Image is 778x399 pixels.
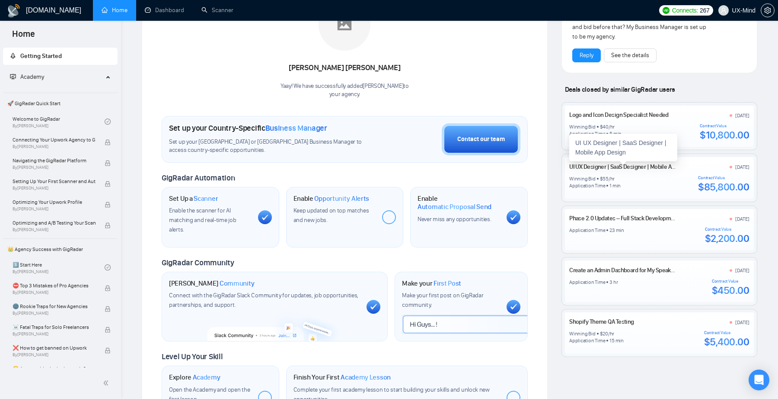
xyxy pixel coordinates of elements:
[604,48,657,62] button: See the details
[609,182,621,189] div: 1 min
[169,138,380,154] span: Set up your [GEOGRAPHIC_DATA] or [GEOGRAPHIC_DATA] Business Manager to access country-specific op...
[735,216,749,222] div: [DATE]
[569,279,605,286] div: Application Time
[13,344,96,352] span: ❌ How to get banned on Upwork
[672,6,698,15] span: Connects:
[700,6,709,15] span: 267
[418,216,491,223] span: Never miss any opportunities.
[281,82,409,99] div: Yaay! We have successfully added [PERSON_NAME] to
[749,370,769,390] div: Open Intercom Messenger
[603,175,609,182] div: 55
[314,194,369,203] span: Opportunity Alerts
[5,28,42,46] span: Home
[735,267,749,274] div: [DATE]
[13,177,96,186] span: Setting Up Your First Scanner and Auto-Bidder
[761,3,775,17] button: setting
[194,194,218,203] span: Scanner
[145,6,184,14] a: dashboardDashboard
[102,6,128,14] a: homeHome
[10,53,16,59] span: rocket
[13,165,96,170] span: By [PERSON_NAME]
[704,335,749,348] div: $5,400.00
[13,258,105,277] a: 1️⃣ Start HereBy[PERSON_NAME]
[105,119,111,125] span: check-circle
[13,135,96,144] span: Connecting Your Upwork Agency to GigRadar
[569,130,605,137] div: Application Time
[700,123,749,129] div: Contract Value
[442,123,520,155] button: Contact our team
[105,139,111,145] span: lock
[13,364,96,373] span: 😭 Account blocked: what to do?
[7,4,21,18] img: logo
[609,227,624,234] div: 23 min
[103,379,112,387] span: double-left
[13,186,96,191] span: By [PERSON_NAME]
[569,337,605,344] div: Application Time
[402,292,483,309] span: Make your first post on GigRadar community.
[761,7,774,14] span: setting
[169,207,236,233] span: Enable the scanner for AI matching and real-time job alerts.
[609,130,622,137] div: 5 min
[13,198,96,206] span: Optimizing Your Upwork Profile
[600,175,603,182] div: $
[13,219,96,227] span: Optimizing and A/B Testing Your Scanner for Better Results
[10,74,16,80] span: fund-projection-screen
[13,302,96,311] span: 🌚 Rookie Traps for New Agencies
[281,61,409,75] div: [PERSON_NAME] [PERSON_NAME]
[162,258,234,267] span: GigRadar Community
[293,373,391,382] h1: Finish Your First
[569,267,735,274] a: Create an Admin Dashboard for My SpeakerEvent Finder™ Software
[569,163,696,171] a: UI UX Designer | SaaS Designer | Mobile App Design
[609,279,618,286] div: 3 hr
[20,73,44,80] span: Academy
[600,123,603,130] div: $
[418,203,491,211] span: Automatic Proposal Send
[169,292,358,309] span: Connect with the GigRadar Slack Community for updates, job opportunities, partnerships, and support.
[611,51,649,60] a: See the details
[105,202,111,208] span: lock
[434,279,461,288] span: First Post
[105,160,111,166] span: lock
[341,373,391,382] span: Academy Lesson
[569,134,677,161] div: UI UX Designer | SaaS Designer | Mobile App Design
[162,352,223,361] span: Level Up Your Skill
[608,330,614,337] div: /hr
[105,348,111,354] span: lock
[105,285,111,291] span: lock
[20,52,62,60] span: Getting Started
[13,112,105,131] a: Welcome to GigRadarBy[PERSON_NAME]
[735,319,749,326] div: [DATE]
[220,279,255,288] span: Community
[293,207,369,224] span: Keep updated on top matches and new jobs.
[169,279,255,288] h1: [PERSON_NAME]
[569,330,595,337] div: Winning Bid
[281,90,409,99] p: your agency .
[735,112,749,119] div: [DATE]
[105,306,111,312] span: lock
[609,337,624,344] div: 15 min
[580,51,593,60] a: Reply
[569,215,679,222] a: Phase 2.0 Updates – Full Stack Development
[721,7,727,13] span: user
[569,123,595,130] div: Winning Bid
[13,352,96,357] span: By [PERSON_NAME]
[105,181,111,187] span: lock
[761,7,775,14] a: setting
[105,327,111,333] span: lock
[609,123,615,130] div: /hr
[609,175,615,182] div: /hr
[105,264,111,270] span: check-circle
[569,175,595,182] div: Winning Bid
[13,331,96,337] span: By [PERSON_NAME]
[13,156,96,165] span: Navigating the GigRadar Platform
[4,241,117,258] span: 👑 Agency Success with GigRadar
[13,227,96,232] span: By [PERSON_NAME]
[561,82,679,97] span: Deals closed by similar GigRadar users
[293,194,370,203] h1: Enable
[3,48,118,65] li: Getting Started
[207,309,342,341] img: slackcommunity-bg.png
[705,232,749,245] div: $2,200.00
[705,227,749,232] div: Contract Value
[169,194,218,203] h1: Set Up a
[169,373,220,382] h1: Explore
